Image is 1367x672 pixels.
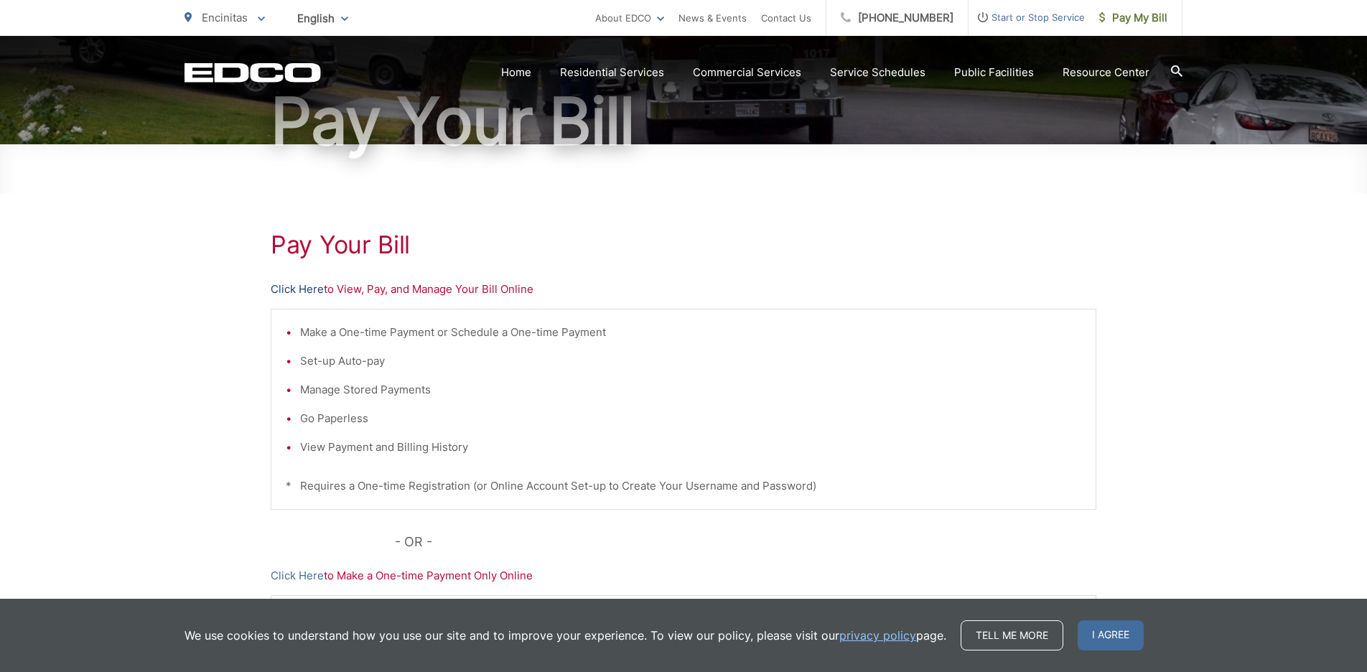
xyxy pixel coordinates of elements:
[595,9,664,27] a: About EDCO
[761,9,811,27] a: Contact Us
[185,85,1182,157] h1: Pay Your Bill
[560,64,664,81] a: Residential Services
[271,230,1096,259] h1: Pay Your Bill
[286,477,1081,495] p: * Requires a One-time Registration (or Online Account Set-up to Create Your Username and Password)
[501,64,531,81] a: Home
[395,531,1097,553] p: - OR -
[300,381,1081,398] li: Manage Stored Payments
[185,627,946,644] p: We use cookies to understand how you use our site and to improve your experience. To view our pol...
[300,324,1081,341] li: Make a One-time Payment or Schedule a One-time Payment
[300,410,1081,427] li: Go Paperless
[300,353,1081,370] li: Set-up Auto-pay
[286,6,359,31] span: English
[271,281,1096,298] p: to View, Pay, and Manage Your Bill Online
[202,11,248,24] span: Encinitas
[185,62,321,83] a: EDCD logo. Return to the homepage.
[271,281,324,298] a: Click Here
[678,9,747,27] a: News & Events
[839,627,916,644] a: privacy policy
[961,620,1063,650] a: Tell me more
[1099,9,1167,27] span: Pay My Bill
[271,567,324,584] a: Click Here
[693,64,801,81] a: Commercial Services
[1078,620,1144,650] span: I agree
[271,567,1096,584] p: to Make a One-time Payment Only Online
[954,64,1034,81] a: Public Facilities
[300,439,1081,456] li: View Payment and Billing History
[830,64,925,81] a: Service Schedules
[1063,64,1149,81] a: Resource Center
